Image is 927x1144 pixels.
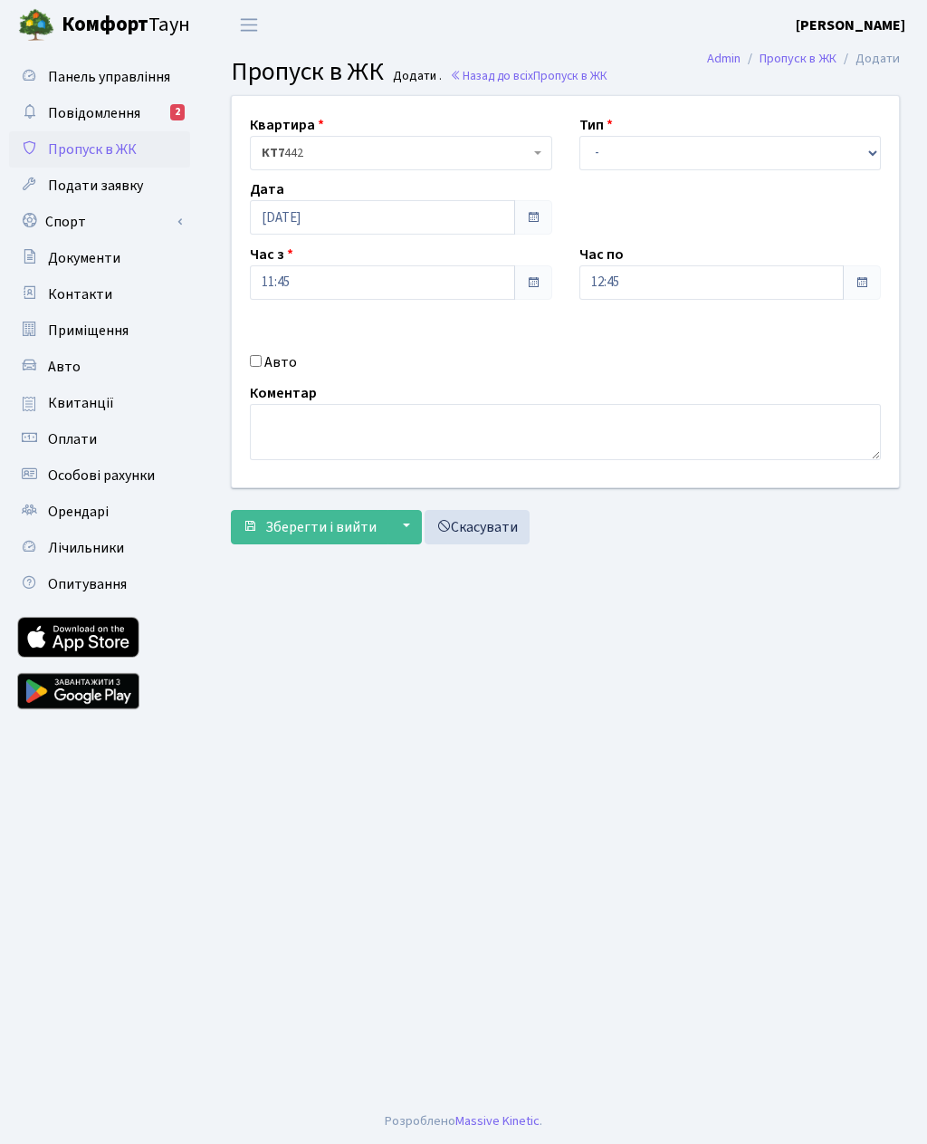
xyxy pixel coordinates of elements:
label: Авто [264,351,297,373]
nav: breadcrumb [680,40,927,78]
span: Лічильники [48,538,124,558]
span: Подати заявку [48,176,143,196]
label: Дата [250,178,284,200]
span: Пропуск в ЖК [533,67,607,84]
label: Час по [579,244,624,265]
span: Повідомлення [48,103,140,123]
label: Коментар [250,382,317,404]
span: Панель управління [48,67,170,87]
b: [PERSON_NAME] [796,15,905,35]
a: Спорт [9,204,190,240]
label: Квартира [250,114,324,136]
a: Пропуск в ЖК [9,131,190,168]
span: Опитування [48,574,127,594]
a: Приміщення [9,312,190,349]
a: Назад до всіхПропуск в ЖК [450,67,607,84]
a: Оплати [9,421,190,457]
a: Панель управління [9,59,190,95]
a: Лічильники [9,530,190,566]
a: Особові рахунки [9,457,190,494]
button: Зберегти і вийти [231,510,388,544]
a: Скасувати [425,510,530,544]
div: Розроблено . [385,1111,542,1131]
span: Контакти [48,284,112,304]
span: Квитанції [48,393,114,413]
span: Приміщення [48,321,129,341]
a: Massive Kinetic [455,1111,540,1130]
span: <b>КТ7</b>&nbsp;&nbsp;&nbsp;442 [250,136,552,170]
a: Пропуск в ЖК [760,49,836,68]
a: [PERSON_NAME] [796,14,905,36]
b: КТ7 [262,144,284,162]
span: Пропуск в ЖК [231,53,384,90]
a: Авто [9,349,190,385]
span: Пропуск в ЖК [48,139,137,159]
a: Подати заявку [9,168,190,204]
a: Повідомлення2 [9,95,190,131]
img: logo.png [18,7,54,43]
button: Переключити навігацію [226,10,272,40]
span: Таун [62,10,190,41]
span: Зберегти і вийти [265,517,377,537]
label: Тип [579,114,613,136]
label: Час з [250,244,293,265]
small: Додати . [389,69,442,84]
li: Додати [836,49,900,69]
a: Контакти [9,276,190,312]
a: Орендарі [9,494,190,530]
span: Авто [48,357,81,377]
a: Квитанції [9,385,190,421]
span: Орендарі [48,502,109,522]
span: Документи [48,248,120,268]
span: Особові рахунки [48,466,155,485]
span: <b>КТ7</b>&nbsp;&nbsp;&nbsp;442 [262,144,530,162]
span: Оплати [48,429,97,449]
a: Admin [707,49,741,68]
b: Комфорт [62,10,148,39]
a: Опитування [9,566,190,602]
a: Документи [9,240,190,276]
div: 2 [170,104,185,120]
